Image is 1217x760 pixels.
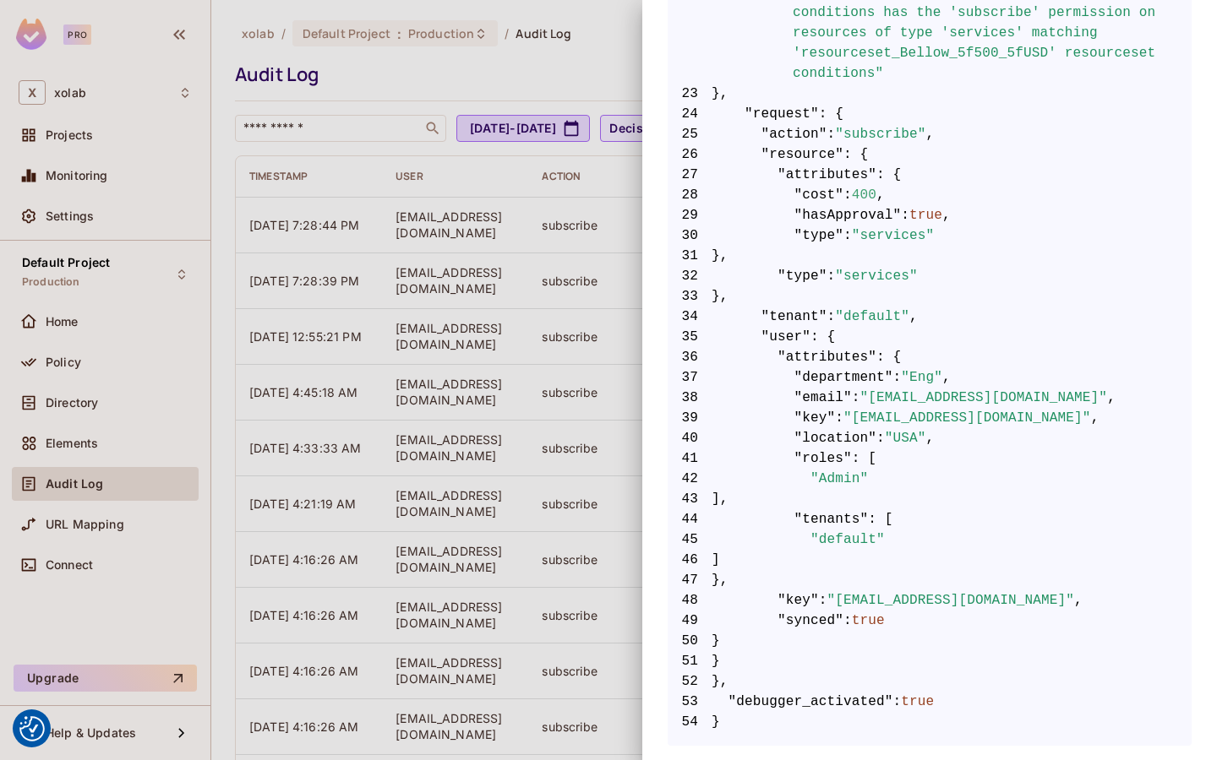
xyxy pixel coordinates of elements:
img: Revisit consent button [19,716,45,741]
span: "Eng" [901,367,942,388]
span: : [901,205,909,225]
span: true [852,611,885,631]
span: "cost" [794,185,844,205]
span: "type" [778,266,827,286]
span: "department" [794,367,893,388]
span: : [827,307,836,327]
span: 40 [668,428,712,448]
span: 32 [668,266,712,286]
span: , [942,367,951,388]
span: }, [668,570,1192,590]
span: 38 [668,388,712,408]
span: }, [668,84,1192,104]
span: : [ [868,509,892,529]
span: 48 [668,590,712,611]
span: 35 [668,327,712,347]
span: "tenants" [794,509,869,529]
span: 43 [668,489,712,509]
span: 39 [668,408,712,428]
span: }, [668,671,1192,692]
span: 400 [852,185,876,205]
span: : [843,611,852,631]
span: "key" [794,408,836,428]
span: : { [876,347,901,367]
span: 30 [668,225,712,246]
span: "subscribe" [835,124,925,144]
span: "services" [852,225,935,246]
span: }, [668,246,1192,266]
span: "[EMAIL_ADDRESS][DOMAIN_NAME]" [843,408,1091,428]
span: "request" [745,104,819,124]
span: 23 [668,84,712,104]
span: "user" [761,327,811,347]
span: : [819,590,827,611]
span: : [843,225,852,246]
span: 29 [668,205,712,225]
span: } [668,651,1192,671]
span: 52 [668,671,712,692]
span: 25 [668,124,712,144]
span: : [827,124,836,144]
span: } [668,712,1192,732]
span: "attributes" [778,165,876,185]
span: "USA" [885,428,926,448]
span: 46 [668,550,712,570]
span: : [835,408,843,428]
span: "debugger_activated" [729,692,893,712]
span: : [893,367,902,388]
span: : [852,388,860,408]
span: 44 [668,509,712,529]
span: 45 [668,529,712,550]
span: "resource" [761,144,844,165]
span: "email" [794,388,852,408]
span: "default" [810,529,885,550]
span: : [876,428,885,448]
span: , [1107,388,1116,408]
span: : [827,266,836,286]
span: 24 [668,104,712,124]
span: "hasApproval" [794,205,902,225]
span: : { [876,165,901,185]
span: 37 [668,367,712,388]
span: : [ [852,448,876,469]
span: , [926,124,935,144]
span: 33 [668,286,712,307]
span: , [1074,590,1083,611]
span: "action" [761,124,827,144]
span: : { [843,144,868,165]
span: 51 [668,651,712,671]
span: ] [668,550,1192,570]
span: "default" [835,307,909,327]
span: : { [810,327,835,347]
span: , [1091,408,1100,428]
span: true [901,692,934,712]
span: , [909,307,918,327]
span: "services" [835,266,918,286]
span: true [909,205,942,225]
span: ], [668,489,1192,509]
span: , [942,205,951,225]
span: : [843,185,852,205]
span: 47 [668,570,712,590]
span: : { [819,104,843,124]
span: 26 [668,144,712,165]
span: 36 [668,347,712,367]
span: 50 [668,631,712,651]
span: "key" [778,590,819,611]
span: } [668,631,1192,651]
span: 28 [668,185,712,205]
span: , [876,185,885,205]
span: "[EMAIL_ADDRESS][DOMAIN_NAME]" [827,590,1075,611]
span: "attributes" [778,347,876,367]
span: , [926,428,935,448]
span: 53 [668,692,712,712]
span: "roles" [794,448,852,469]
span: "[EMAIL_ADDRESS][DOMAIN_NAME]" [860,388,1108,408]
span: : [893,692,902,712]
span: 27 [668,165,712,185]
span: "synced" [778,611,843,631]
span: "type" [794,225,844,246]
button: Consent Preferences [19,716,45,741]
span: 49 [668,611,712,631]
span: 42 [668,469,712,489]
